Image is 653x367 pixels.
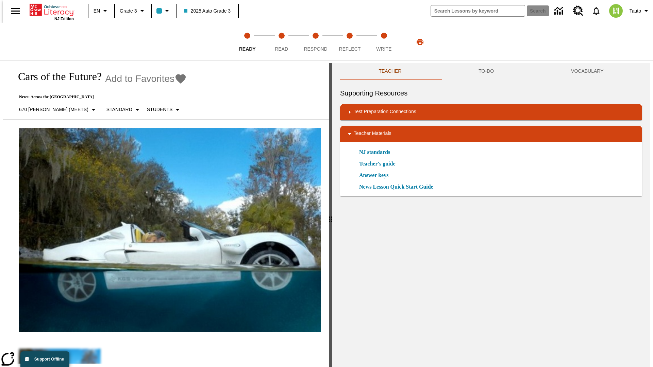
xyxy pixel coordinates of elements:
[105,73,187,85] button: Add to Favorites - Cars of the Future?
[440,63,533,80] button: TO-DO
[120,7,137,15] span: Grade 3
[19,128,321,332] img: High-tech automobile treading water.
[329,63,332,367] div: Press Enter or Spacebar and then press right and left arrow keys to move the slider
[105,73,174,84] span: Add to Favorites
[11,70,102,83] h1: Cars of the Future?
[16,104,100,116] button: Select Lexile, 670 Lexile (Meets)
[364,23,404,60] button: Write step 5 of 5
[627,5,653,17] button: Profile/Settings
[5,1,26,21] button: Open side menu
[431,5,525,16] input: search field
[184,7,231,15] span: 2025 Auto Grade 3
[54,17,74,21] span: NJ Edition
[340,63,642,80] div: Instructional Panel Tabs
[104,104,144,116] button: Scaffolds, Standard
[296,23,335,60] button: Respond step 3 of 5
[3,63,329,364] div: reading
[11,94,187,100] p: News: Across the [GEOGRAPHIC_DATA]
[550,2,569,20] a: Data Center
[587,2,605,20] a: Notifications
[228,23,267,60] button: Ready step 1 of 5
[569,2,587,20] a: Resource Center, Will open in new tab
[275,46,288,52] span: Read
[533,63,642,80] button: VOCABULARY
[106,106,132,113] p: Standard
[304,46,327,52] span: Respond
[144,104,184,116] button: Select Student
[359,148,394,156] a: NJ standards
[340,126,642,142] div: Teacher Materials
[94,7,100,15] span: EN
[359,183,433,191] a: News Lesson Quick Start Guide, Will open in new browser window or tab
[409,36,431,48] button: Print
[147,106,172,113] p: Students
[30,2,74,21] div: Home
[354,130,391,138] p: Teacher Materials
[330,23,369,60] button: Reflect step 4 of 5
[376,46,391,52] span: Write
[605,2,627,20] button: Select a new avatar
[359,160,396,168] a: Teacher's guide, Will open in new browser window or tab
[19,106,88,113] p: 670 [PERSON_NAME] (Meets)
[630,7,641,15] span: Tauto
[359,171,388,179] a: Answer keys, Will open in new browser window or tab
[20,351,69,367] button: Support Offline
[340,88,642,99] h6: Supporting Resources
[239,46,256,52] span: Ready
[117,5,149,17] button: Grade: Grade 3, Select a grade
[609,4,623,18] img: avatar image
[339,46,361,52] span: Reflect
[332,63,650,367] div: activity
[262,23,301,60] button: Read step 2 of 5
[340,104,642,120] div: Test Preparation Connections
[154,5,174,17] button: Class color is light blue. Change class color
[354,108,416,116] p: Test Preparation Connections
[340,63,440,80] button: Teacher
[34,357,64,362] span: Support Offline
[90,5,112,17] button: Language: EN, Select a language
